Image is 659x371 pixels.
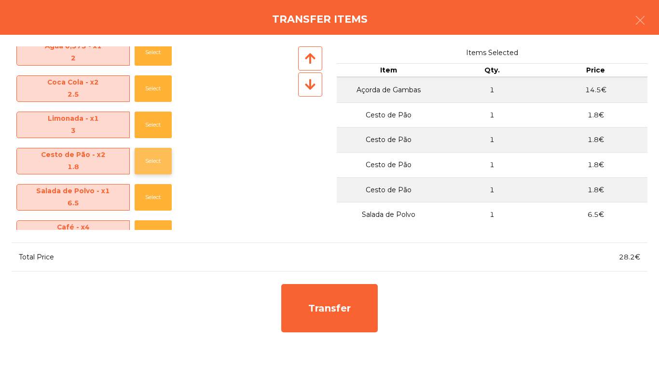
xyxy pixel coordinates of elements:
td: Salada de Polvo [337,202,440,227]
button: Select [135,39,172,66]
td: 1 [440,77,544,102]
td: 1 [440,152,544,177]
button: Select [135,75,172,102]
th: Item [337,63,440,78]
td: 1 [440,127,544,152]
td: Cesto de Pão [337,152,440,177]
div: 3 [17,125,129,137]
td: 1.8€ [544,152,647,177]
th: Qty. [440,63,544,78]
div: 2 [17,52,129,65]
span: Items Selected [337,46,647,59]
div: Transfer [281,284,378,332]
td: 1.8€ [544,102,647,128]
div: 2.5 [17,88,129,101]
button: Select [135,112,172,138]
td: 1.8€ [544,177,647,202]
button: Select [135,184,172,211]
td: Cesto de Pão [337,177,440,202]
td: 14.5€ [544,77,647,102]
td: 1 [440,177,544,202]
td: 1 [440,202,544,227]
td: Cesto de Pão [337,102,440,128]
button: Select [135,148,172,174]
td: 6.5€ [544,202,647,227]
span: Água 0,375 - x1 [17,40,129,65]
th: Price [544,63,647,78]
span: Coca Cola - x2 [17,76,129,101]
div: 1.8 [17,161,129,173]
td: 1.8€ [544,127,647,152]
td: Açorda de Gambas [337,77,440,102]
div: 6.5 [17,197,129,210]
button: Select [135,220,172,247]
h4: Transfer items [272,12,368,27]
span: Café - x4 [17,221,129,246]
td: 1 [440,102,544,128]
span: Limonada - x1 [17,113,129,138]
span: Cesto de Pão - x2 [17,149,129,174]
td: Cesto de Pão [337,127,440,152]
span: Salada de Polvo - x1 [17,185,129,210]
span: 28.2€ [619,253,640,261]
span: Total Price [19,253,54,261]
